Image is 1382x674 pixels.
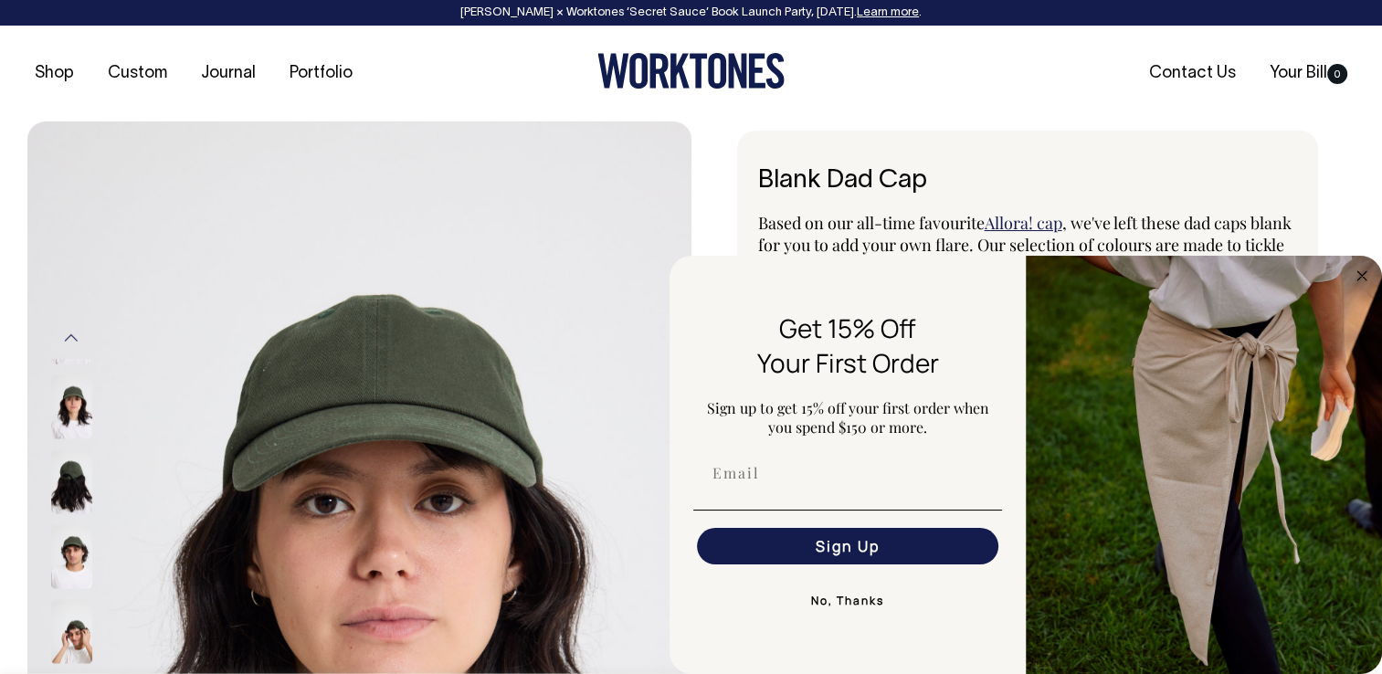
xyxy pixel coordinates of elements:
[1142,58,1243,89] a: Contact Us
[18,6,1364,19] div: [PERSON_NAME] × Worktones ‘Secret Sauce’ Book Launch Party, [DATE]. .
[857,7,919,18] a: Learn more
[693,583,1002,619] button: No, Thanks
[194,58,263,89] a: Journal
[1026,256,1382,674] img: 5e34ad8f-4f05-4173-92a8-ea475ee49ac9.jpeg
[758,167,1298,195] h6: Blank Dad Cap
[51,450,92,514] img: olive
[51,375,92,439] img: olive
[707,398,989,437] span: Sign up to get 15% off your first order when you spend $150 or more.
[758,212,985,234] span: Based on our all-time favourite
[1327,64,1347,84] span: 0
[1262,58,1355,89] a: Your Bill0
[697,528,998,564] button: Sign Up
[779,311,916,345] span: Get 15% Off
[100,58,174,89] a: Custom
[985,212,1062,234] a: Allora! cap
[51,525,92,589] img: olive
[51,600,92,664] img: olive
[58,318,85,359] button: Previous
[757,345,939,380] span: Your First Order
[697,455,998,491] input: Email
[282,58,360,89] a: Portfolio
[693,510,1002,511] img: underline
[27,58,81,89] a: Shop
[670,256,1382,674] div: FLYOUT Form
[1351,265,1373,287] button: Close dialog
